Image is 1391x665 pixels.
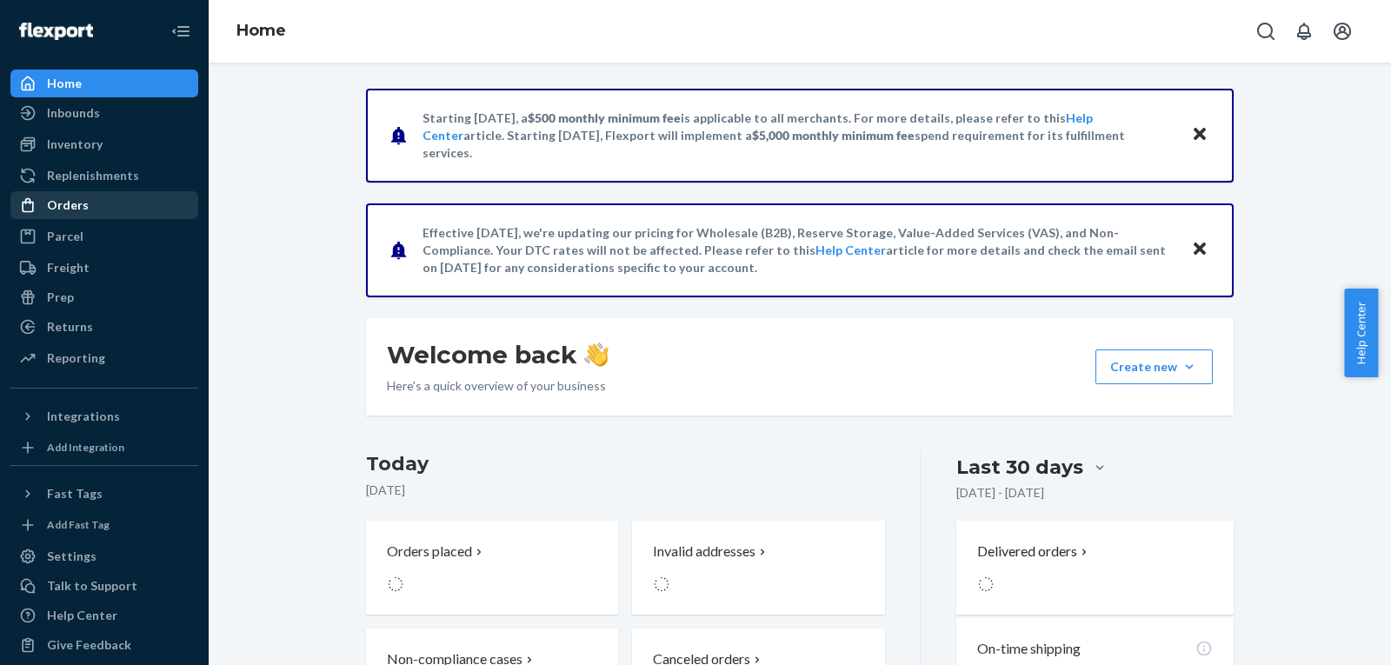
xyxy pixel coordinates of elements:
button: Open account menu [1325,14,1360,49]
button: Give Feedback [10,631,198,659]
div: Talk to Support [47,577,137,595]
div: Settings [47,548,97,565]
button: Close Navigation [163,14,198,49]
a: Help Center [10,602,198,629]
button: Orders placed [366,521,618,615]
div: Help Center [47,607,117,624]
h1: Welcome back [387,339,609,370]
a: Reporting [10,344,198,372]
p: Invalid addresses [653,542,755,562]
button: Create new [1095,349,1213,384]
button: Close [1188,123,1211,148]
div: Inbounds [47,104,100,122]
div: Add Fast Tag [47,517,110,532]
a: Home [10,70,198,97]
div: Reporting [47,349,105,367]
a: Settings [10,542,198,570]
p: [DATE] - [DATE] [956,484,1044,502]
p: Here’s a quick overview of your business [387,377,609,395]
div: Freight [47,259,90,276]
div: Integrations [47,408,120,425]
div: Home [47,75,82,92]
button: Help Center [1344,289,1378,377]
div: Last 30 days [956,454,1083,481]
a: Talk to Support [10,572,198,600]
div: Prep [47,289,74,306]
a: Add Fast Tag [10,515,198,535]
div: Returns [47,318,93,336]
p: Starting [DATE], a is applicable to all merchants. For more details, please refer to this article... [423,110,1175,162]
button: Invalid addresses [632,521,884,615]
a: Prep [10,283,198,311]
div: Orders [47,196,89,214]
ol: breadcrumbs [223,6,300,57]
button: Open notifications [1287,14,1321,49]
button: Close [1188,237,1211,263]
a: Orders [10,191,198,219]
p: Effective [DATE], we're updating our pricing for Wholesale (B2B), Reserve Storage, Value-Added Se... [423,224,1175,276]
a: Inventory [10,130,198,158]
button: Delivered orders [977,542,1091,562]
a: Replenishments [10,162,198,190]
div: Replenishments [47,167,139,184]
div: Inventory [47,136,103,153]
a: Freight [10,254,198,282]
img: Flexport logo [19,23,93,40]
img: hand-wave emoji [584,342,609,367]
button: Fast Tags [10,480,198,508]
span: $5,000 monthly minimum fee [752,128,915,143]
button: Integrations [10,402,198,430]
a: Help Center [815,243,886,257]
p: On-time shipping [977,639,1081,659]
p: [DATE] [366,482,885,499]
a: Add Integration [10,437,198,458]
a: Inbounds [10,99,198,127]
a: Parcel [10,223,198,250]
a: Home [236,21,286,40]
button: Open Search Box [1248,14,1283,49]
a: Returns [10,313,198,341]
h3: Today [366,450,885,478]
div: Fast Tags [47,485,103,502]
div: Add Integration [47,440,124,455]
p: Orders placed [387,542,472,562]
div: Parcel [47,228,83,245]
div: Give Feedback [47,636,131,654]
span: $500 monthly minimum fee [528,110,681,125]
